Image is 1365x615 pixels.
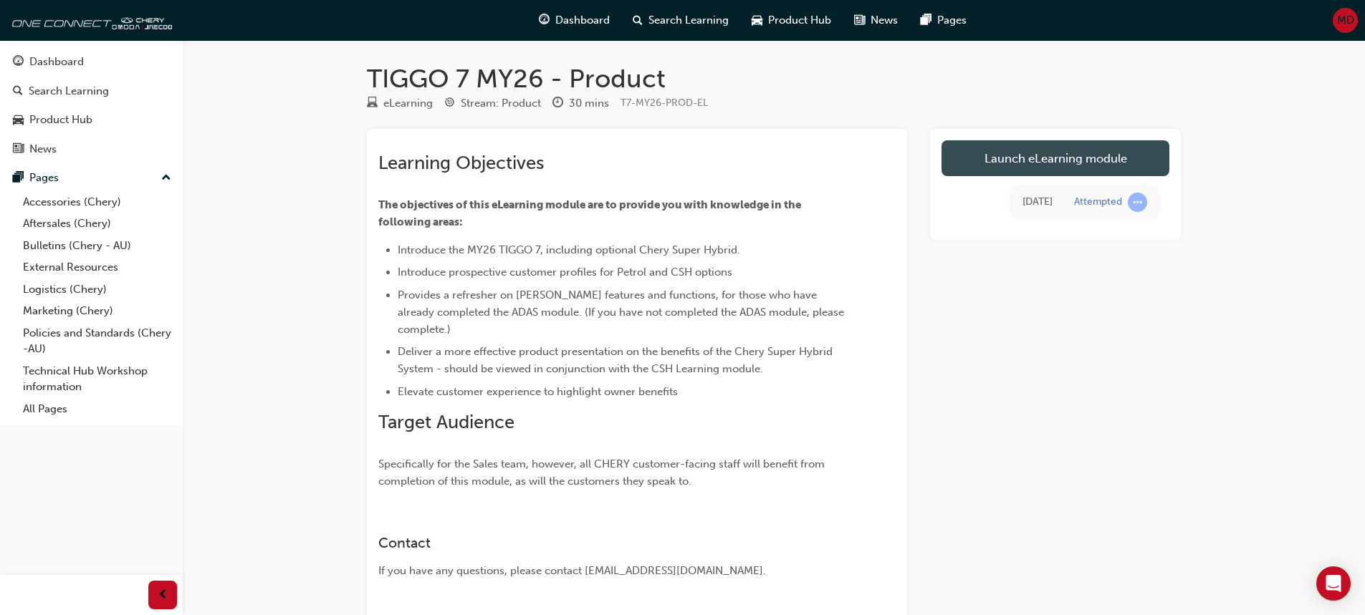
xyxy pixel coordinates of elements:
[378,198,803,228] span: The objectives of this eLearning module are to provide you with knowledge in the following areas:
[937,12,967,29] span: Pages
[398,345,835,375] span: Deliver a more effective product presentation on the benefits of the Chery Super Hybrid System - ...
[444,95,541,112] div: Stream
[1333,8,1358,33] button: MD
[6,46,177,165] button: DashboardSearch LearningProduct HubNews
[398,385,678,398] span: Elevate customer experience to highlight owner benefits
[6,78,177,105] a: Search Learning
[378,563,844,579] div: If you have any questions, please contact [EMAIL_ADDRESS][DOMAIN_NAME].
[398,243,740,256] span: Introduce the MY26 TIGGO 7, including optional Chery Super Hybrid.
[378,535,844,551] h3: Contact
[752,11,762,29] span: car-icon
[6,165,177,191] button: Pages
[29,170,59,186] div: Pages
[444,97,455,110] span: target-icon
[1316,566,1351,601] div: Open Intercom Messenger
[13,172,24,185] span: pages-icon
[648,12,729,29] span: Search Learning
[871,12,898,29] span: News
[552,97,563,110] span: clock-icon
[29,141,57,158] div: News
[461,95,541,112] div: Stream: Product
[6,49,177,75] a: Dashboard
[17,235,177,257] a: Bulletins (Chery - AU)
[29,54,84,70] div: Dashboard
[552,95,609,112] div: Duration
[13,143,24,156] span: news-icon
[17,360,177,398] a: Technical Hub Workshop information
[378,411,514,433] span: Target Audience
[1337,12,1354,29] span: MD
[942,140,1169,176] a: Launch eLearning module
[17,213,177,235] a: Aftersales (Chery)
[854,11,865,29] span: news-icon
[378,457,828,488] span: Specifically for the Sales team, however, all CHERY customer-facing staff will benefit from compl...
[768,12,831,29] span: Product Hub
[13,56,24,69] span: guage-icon
[6,107,177,133] a: Product Hub
[569,95,609,112] div: 30 mins
[161,169,171,188] span: up-icon
[7,6,172,34] img: oneconnect
[6,136,177,163] a: News
[383,95,433,112] div: eLearning
[398,266,732,279] span: Introduce prospective customer profiles for Petrol and CSH options
[539,11,550,29] span: guage-icon
[367,63,1181,95] h1: TIGGO 7 MY26 - Product
[17,300,177,322] a: Marketing (Chery)
[17,322,177,360] a: Policies and Standards (Chery -AU)
[621,97,708,109] span: Learning resource code
[367,95,433,112] div: Type
[1128,193,1147,212] span: learningRecordVerb_ATTEMPT-icon
[1074,195,1122,209] div: Attempted
[17,191,177,213] a: Accessories (Chery)
[1022,194,1053,210] div: Tue Sep 30 2025 10:12:29 GMT+1000 (Australian Eastern Standard Time)
[740,6,843,35] a: car-iconProduct Hub
[843,6,909,35] a: news-iconNews
[367,97,378,110] span: learningResourceType_ELEARNING-icon
[921,11,931,29] span: pages-icon
[555,12,610,29] span: Dashboard
[17,279,177,301] a: Logistics (Chery)
[17,398,177,420] a: All Pages
[29,83,109,100] div: Search Learning
[621,6,740,35] a: search-iconSearch Learning
[13,114,24,127] span: car-icon
[13,85,23,98] span: search-icon
[17,256,177,279] a: External Resources
[527,6,621,35] a: guage-iconDashboard
[378,152,544,174] span: Learning Objectives
[398,289,847,336] span: Provides a refresher on [PERSON_NAME] features and functions, for those who have already complete...
[633,11,643,29] span: search-icon
[909,6,978,35] a: pages-iconPages
[29,112,92,128] div: Product Hub
[158,586,168,604] span: prev-icon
